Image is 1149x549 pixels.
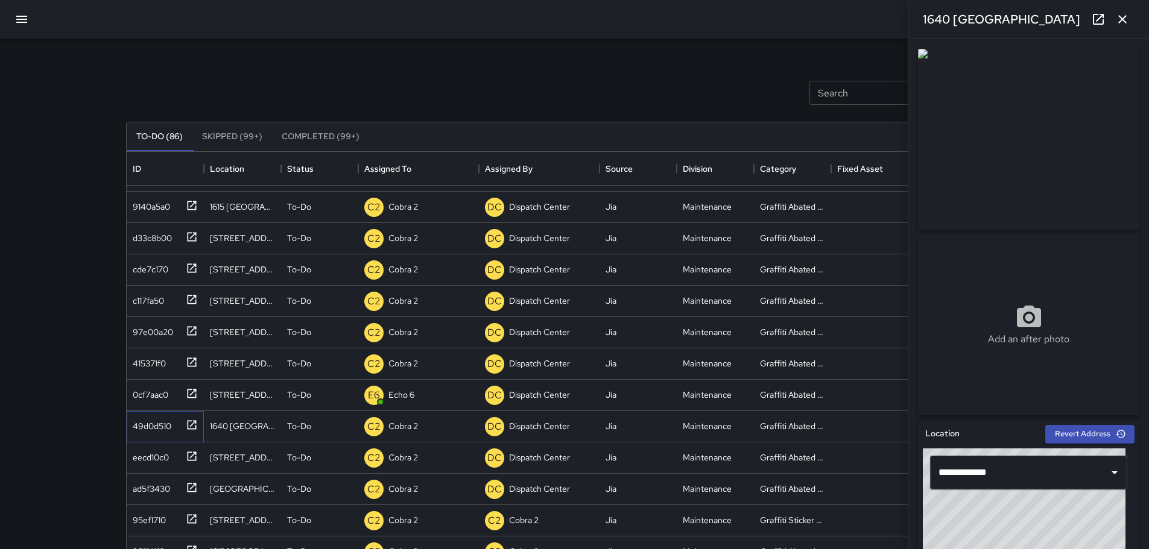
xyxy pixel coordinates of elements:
div: Maintenance [683,514,732,526]
p: To-Do [287,514,311,526]
div: Jia [606,326,616,338]
div: Maintenance [683,295,732,307]
p: To-Do [287,201,311,213]
p: C2 [367,231,381,246]
div: Jia [606,295,616,307]
div: 9140a5a0 [128,196,170,213]
p: Dispatch Center [509,295,570,307]
p: Dispatch Center [509,357,570,369]
p: Dispatch Center [509,201,570,213]
div: Graffiti Abated Large [760,232,825,244]
div: Maintenance [683,357,732,369]
p: DC [487,231,502,246]
p: DC [487,325,502,340]
div: Graffiti Abated Large [760,201,825,213]
div: Maintenance [683,201,732,213]
div: Maintenance [683,420,732,432]
div: 441 9th Street [210,232,275,244]
p: DC [487,482,502,497]
div: Maintenance [683,326,732,338]
div: Graffiti Abated Large [760,357,825,369]
div: Graffiti Abated Large [760,420,825,432]
p: Cobra 2 [388,295,418,307]
p: C2 [488,513,501,528]
div: Assigned To [358,152,479,186]
div: Jia [606,201,616,213]
div: 95ef1710 [128,509,166,526]
p: Dispatch Center [509,232,570,244]
div: ID [127,152,204,186]
div: 415371f0 [128,353,166,369]
div: Maintenance [683,232,732,244]
p: Dispatch Center [509,326,570,338]
div: Assigned By [485,152,533,186]
div: Source [606,152,633,186]
div: Fixed Asset [831,152,908,186]
p: C2 [367,419,381,434]
p: Cobra 2 [388,483,418,495]
div: 1518 Broadway [210,451,275,463]
div: Jia [606,357,616,369]
div: Graffiti Abated Large [760,389,825,401]
p: To-Do [287,420,311,432]
div: 0cf7aac0 [128,384,168,401]
p: DC [487,419,502,434]
div: Maintenance [683,483,732,495]
p: Cobra 2 [388,232,418,244]
p: Echo 6 [388,389,414,401]
div: d33c8b00 [128,227,172,244]
p: To-Do [287,451,311,463]
p: Dispatch Center [509,263,570,275]
p: Cobra 2 [388,420,418,432]
p: Dispatch Center [509,420,570,432]
div: c117fa50 [128,290,164,307]
div: Category [760,152,796,186]
div: 1700 Broadway [210,514,275,526]
p: C2 [367,513,381,528]
div: ad5f3430 [128,478,170,495]
div: 1205 Franklin Street [210,357,275,369]
p: C2 [367,294,381,309]
button: Completed (99+) [272,122,369,151]
div: Jia [606,451,616,463]
div: Fixed Asset [837,152,883,186]
div: Maintenance [683,263,732,275]
div: Jia [606,420,616,432]
p: Dispatch Center [509,483,570,495]
div: Graffiti Abated Large [760,451,825,463]
button: Skipped (99+) [192,122,272,151]
div: 1407 Franklin Street [210,326,275,338]
p: C2 [367,482,381,497]
div: 97e00a20 [128,321,173,338]
div: 1640 Broadway [210,420,275,432]
div: Jia [606,483,616,495]
p: C2 [367,357,381,371]
p: E6 [368,388,380,403]
div: 701 Franklin Street [210,263,275,275]
div: Location [204,152,281,186]
p: To-Do [287,389,311,401]
p: Dispatch Center [509,389,570,401]
p: DC [487,388,502,403]
p: To-Do [287,232,311,244]
div: Division [677,152,754,186]
div: Jia [606,514,616,526]
p: DC [487,263,502,277]
p: DC [487,357,502,371]
div: Status [287,152,314,186]
p: C2 [367,325,381,340]
p: To-Do [287,326,311,338]
div: Graffiti Sticker Abated Small [760,514,825,526]
p: Cobra 2 [388,357,418,369]
p: To-Do [287,357,311,369]
p: Cobra 2 [388,514,418,526]
div: Division [683,152,712,186]
div: cde7c170 [128,259,168,275]
p: Cobra 2 [388,326,418,338]
div: Jia [606,263,616,275]
p: Dispatch Center [509,451,570,463]
p: Cobra 2 [388,263,418,275]
p: To-Do [287,295,311,307]
p: Cobra 2 [509,514,539,526]
div: Graffiti Abated Large [760,295,825,307]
